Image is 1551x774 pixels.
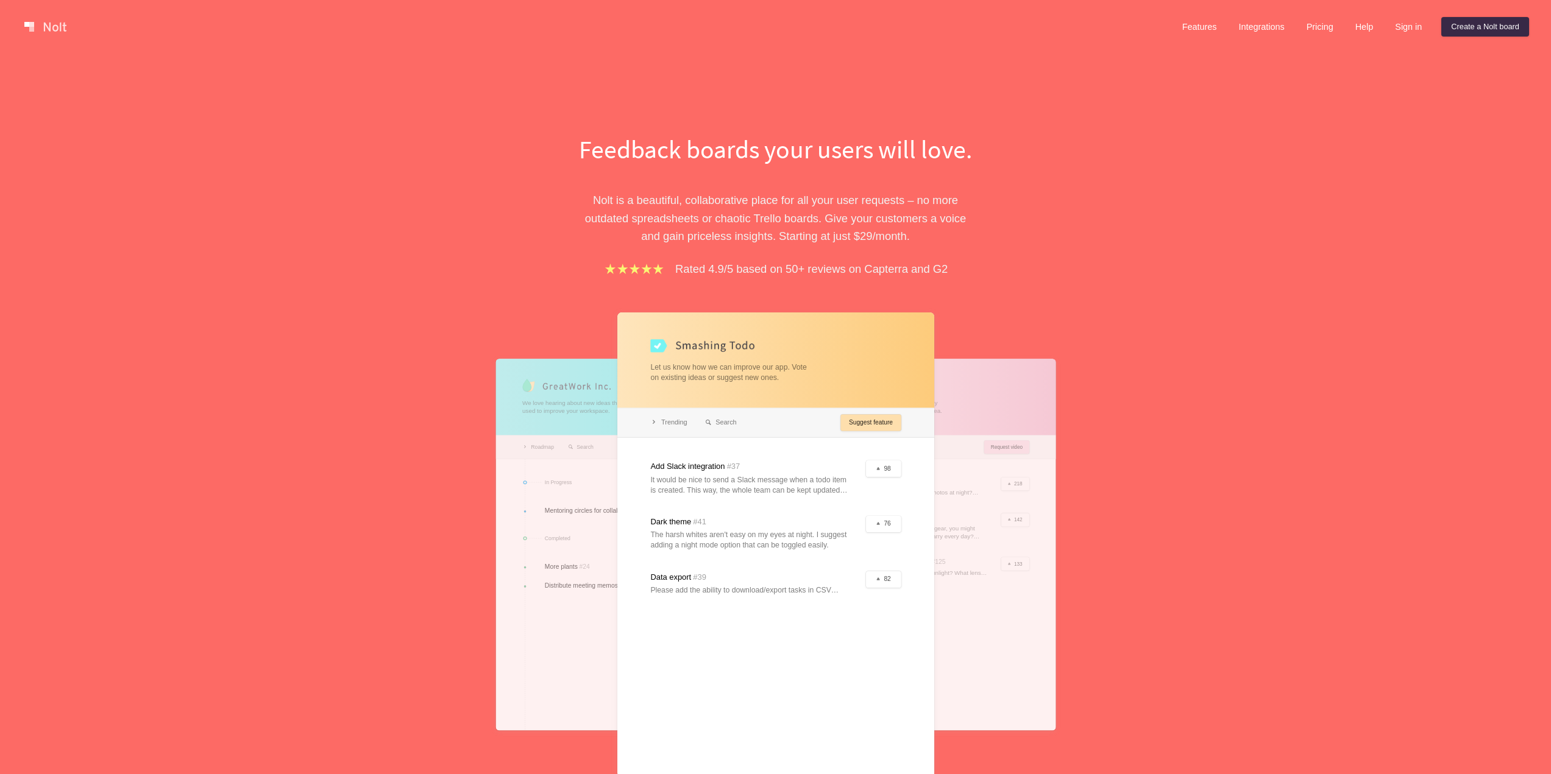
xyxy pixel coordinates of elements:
[566,191,986,245] p: Nolt is a beautiful, collaborative place for all your user requests – no more outdated spreadshee...
[1229,17,1294,37] a: Integrations
[603,262,665,276] img: stars.b067e34983.png
[1385,17,1432,37] a: Sign in
[1173,17,1227,37] a: Features
[675,260,948,278] p: Rated 4.9/5 based on 50+ reviews on Capterra and G2
[1297,17,1343,37] a: Pricing
[566,132,986,167] h1: Feedback boards your users will love.
[1441,17,1529,37] a: Create a Nolt board
[1346,17,1383,37] a: Help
